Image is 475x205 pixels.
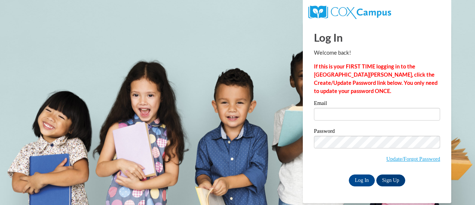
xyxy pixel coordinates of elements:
strong: If this is your FIRST TIME logging in to the [GEOGRAPHIC_DATA][PERSON_NAME], click the Create/Upd... [314,63,438,94]
a: COX Campus [308,9,391,15]
input: Log In [349,174,375,186]
img: COX Campus [308,6,391,19]
label: Password [314,128,440,136]
h1: Log In [314,30,440,45]
a: Update/Forgot Password [386,156,440,162]
p: Welcome back! [314,49,440,57]
label: Email [314,100,440,108]
a: Sign Up [376,174,405,186]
